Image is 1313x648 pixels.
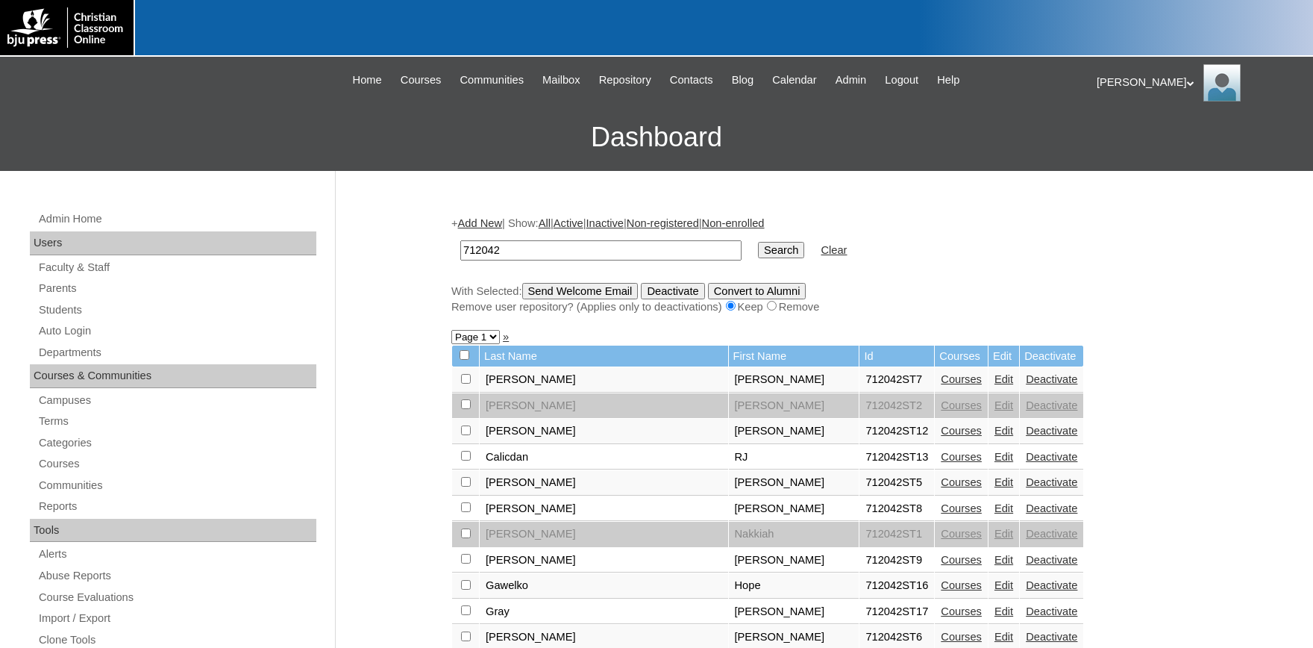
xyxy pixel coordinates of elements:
[451,283,1190,315] div: With Selected:
[765,72,824,89] a: Calendar
[30,519,316,543] div: Tools
[941,631,982,643] a: Courses
[1020,346,1083,367] td: Deactivate
[935,346,988,367] td: Courses
[941,579,982,591] a: Courses
[480,548,728,573] td: [PERSON_NAME]
[37,588,316,607] a: Course Evaluations
[1026,399,1077,411] a: Deactivate
[859,548,934,573] td: 712042ST9
[7,104,1306,171] h3: Dashboard
[451,299,1190,315] div: Remove user repository? (Applies only to deactivations) Keep Remove
[821,244,847,256] a: Clear
[941,554,982,566] a: Courses
[1026,425,1077,437] a: Deactivate
[836,72,867,89] span: Admin
[37,567,316,585] a: Abuse Reports
[859,346,934,367] td: Id
[941,373,982,385] a: Courses
[539,217,551,229] a: All
[480,496,728,522] td: [PERSON_NAME]
[772,72,816,89] span: Calendar
[458,217,502,229] a: Add New
[452,72,531,89] a: Communities
[670,72,713,89] span: Contacts
[941,528,982,540] a: Courses
[345,72,389,89] a: Home
[1026,554,1077,566] a: Deactivate
[1026,502,1077,514] a: Deactivate
[393,72,449,89] a: Courses
[37,391,316,410] a: Campuses
[859,419,934,444] td: 712042ST12
[877,72,926,89] a: Logout
[37,258,316,277] a: Faculty & Staff
[503,331,509,343] a: »
[941,451,982,463] a: Courses
[994,399,1013,411] a: Edit
[480,346,728,367] td: Last Name
[994,502,1013,514] a: Edit
[460,72,524,89] span: Communities
[522,283,639,299] input: Send Welcome Email
[37,455,316,473] a: Courses
[480,599,728,625] td: Gray
[1026,451,1077,463] a: Deactivate
[37,497,316,516] a: Reports
[729,367,859,393] td: [PERSON_NAME]
[729,599,859,625] td: [PERSON_NAME]
[994,373,1013,385] a: Edit
[885,72,918,89] span: Logout
[941,502,982,514] a: Courses
[480,470,728,496] td: [PERSON_NAME]
[1203,64,1241,102] img: Karen Lawton
[859,496,934,522] td: 712042ST8
[37,476,316,495] a: Communities
[592,72,659,89] a: Repository
[994,579,1013,591] a: Edit
[859,522,934,547] td: 712042ST1
[37,322,316,340] a: Auto Login
[988,346,1019,367] td: Edit
[994,476,1013,488] a: Edit
[941,399,982,411] a: Courses
[729,393,859,419] td: [PERSON_NAME]
[859,599,934,625] td: 712042ST17
[859,573,934,599] td: 712042ST16
[480,573,728,599] td: Gawelko
[729,496,859,522] td: [PERSON_NAME]
[37,545,316,564] a: Alerts
[724,72,761,89] a: Blog
[662,72,721,89] a: Contacts
[859,393,934,419] td: 712042ST2
[1026,631,1077,643] a: Deactivate
[353,72,382,89] span: Home
[729,522,859,547] td: Nakkiah
[994,605,1013,617] a: Edit
[994,425,1013,437] a: Edit
[828,72,874,89] a: Admin
[1026,528,1077,540] a: Deactivate
[627,217,699,229] a: Non-registered
[599,72,651,89] span: Repository
[729,548,859,573] td: [PERSON_NAME]
[729,419,859,444] td: [PERSON_NAME]
[7,7,126,48] img: logo-white.png
[859,470,934,496] td: 712042ST5
[729,346,859,367] td: First Name
[941,605,982,617] a: Courses
[451,216,1190,314] div: + | Show: | | | |
[732,72,753,89] span: Blog
[729,573,859,599] td: Hope
[859,367,934,393] td: 712042ST7
[460,240,742,261] input: Search
[941,476,982,488] a: Courses
[758,242,804,258] input: Search
[554,217,583,229] a: Active
[480,393,728,419] td: [PERSON_NAME]
[480,419,728,444] td: [PERSON_NAME]
[1026,579,1077,591] a: Deactivate
[1026,605,1077,617] a: Deactivate
[37,609,316,628] a: Import / Export
[708,283,806,299] input: Convert to Alumni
